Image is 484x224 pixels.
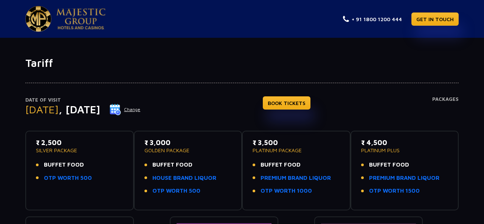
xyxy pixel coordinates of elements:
[44,174,92,182] a: OTP WORTH 500
[369,161,409,169] span: BUFFET FOOD
[361,137,448,148] p: ₹ 4,500
[144,137,232,148] p: ₹ 3,000
[253,148,340,153] p: PLATINUM PACKAGE
[109,104,141,116] button: Change
[144,148,232,153] p: GOLDEN PACKAGE
[25,6,51,32] img: Majestic Pride
[152,174,216,182] a: HOUSE BRAND LIQUOR
[25,57,459,70] h1: Tariff
[369,174,439,182] a: PREMIUM BRAND LIQUOR
[56,8,105,29] img: Majestic Pride
[36,148,123,153] p: SILVER PACKAGE
[261,174,331,182] a: PREMIUM BRAND LIQUOR
[263,96,310,110] a: BOOK TICKETS
[152,161,192,169] span: BUFFET FOOD
[361,148,448,153] p: PLATINUM PLUS
[59,103,100,116] span: , [DATE]
[25,96,141,104] p: Date of Visit
[253,137,340,148] p: ₹ 3,500
[343,15,402,23] a: + 91 1800 1200 444
[432,96,459,124] h4: Packages
[44,161,84,169] span: BUFFET FOOD
[152,187,200,195] a: OTP WORTH 500
[36,137,123,148] p: ₹ 2,500
[369,187,420,195] a: OTP WORTH 1500
[261,187,312,195] a: OTP WORTH 1000
[261,161,301,169] span: BUFFET FOOD
[25,103,59,116] span: [DATE]
[411,12,459,26] a: GET IN TOUCH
